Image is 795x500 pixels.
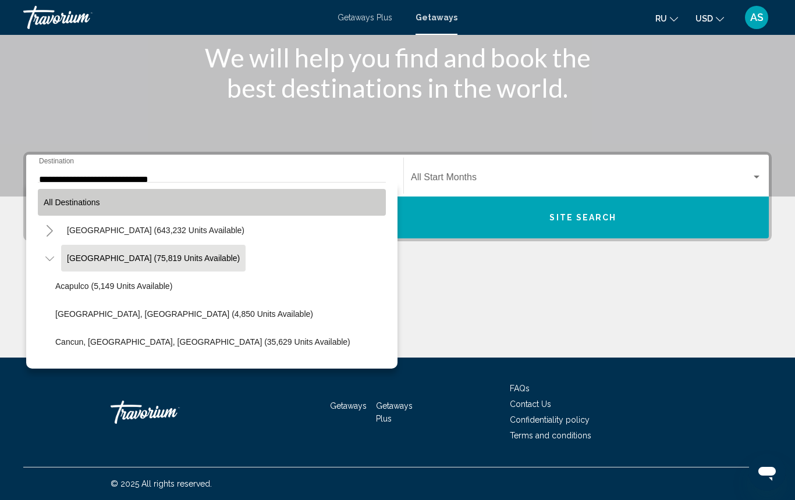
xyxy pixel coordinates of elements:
button: Toggle Mexico (75,819 units available) [38,247,61,270]
button: [GEOGRAPHIC_DATA] (75,819 Units Available) [61,245,246,272]
a: Travorium [111,395,227,430]
h1: We will help you find and book the best destinations in the world. [179,42,616,103]
span: [GEOGRAPHIC_DATA] (75,819 Units Available) [67,253,240,263]
span: USD [695,14,713,23]
a: Confidentiality policy [510,415,590,424]
span: Acapulco (5,149 Units Available) [55,281,172,291]
span: All Destinations [44,198,100,207]
button: All Destinations [38,189,386,216]
span: Site Search [549,213,616,223]
a: Getaways [416,13,457,22]
a: Getaways Plus [338,13,392,22]
span: [GEOGRAPHIC_DATA] (643,232 Units Available) [67,226,244,235]
button: [GEOGRAPHIC_DATA], [GEOGRAPHIC_DATA] (4,850 Units Available) [49,301,319,327]
button: Site Search [397,197,769,238]
button: [GEOGRAPHIC_DATA] (643,232 Units Available) [61,217,250,244]
iframe: Messaging window launch button [748,453,786,491]
div: Search widget [26,155,769,238]
a: FAQs [510,384,530,393]
a: Terms and conditions [510,431,591,440]
button: User menu [741,5,772,30]
a: Getaways Plus [376,401,413,423]
span: RU [655,14,667,23]
button: [GEOGRAPHIC_DATA] (488 Units Available) [49,356,223,383]
button: Change language [655,10,678,27]
button: Cancun, [GEOGRAPHIC_DATA], [GEOGRAPHIC_DATA] (35,629 Units Available) [49,328,356,355]
span: [GEOGRAPHIC_DATA], [GEOGRAPHIC_DATA] (4,850 Units Available) [55,309,313,319]
a: Contact Us [510,399,551,409]
button: Change currency [695,10,724,27]
a: Getaways [330,401,367,410]
span: Cancun, [GEOGRAPHIC_DATA], [GEOGRAPHIC_DATA] (35,629 Units Available) [55,337,350,347]
span: © 2025 All rights reserved. [111,479,212,488]
span: AS [750,12,764,23]
button: Toggle United States (643,232 units available) [38,219,61,242]
a: Travorium [23,6,326,29]
button: Acapulco (5,149 Units Available) [49,273,178,299]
